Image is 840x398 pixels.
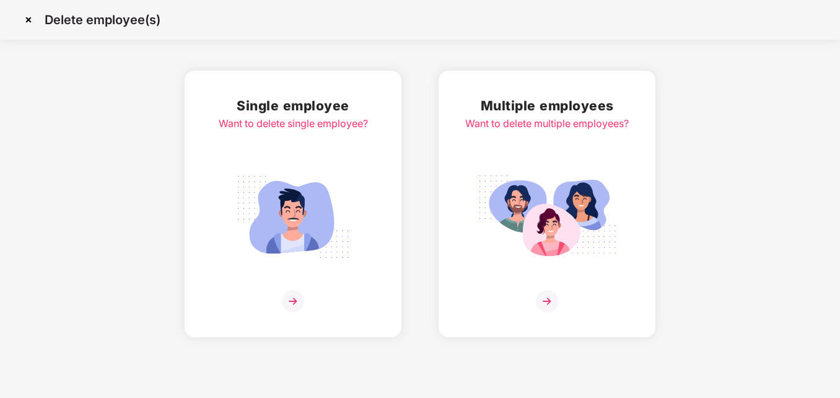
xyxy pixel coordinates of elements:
[219,95,368,116] h2: Single employee
[219,116,368,131] div: Want to delete single employee?
[45,12,160,27] p: Delete employee(s)
[465,95,629,116] h2: Multiple employees
[224,169,362,265] img: svg+xml;base64,PHN2ZyB4bWxucz0iaHR0cDovL3d3dy53My5vcmcvMjAwMC9zdmciIGlkPSJTaW5nbGVfZW1wbG95ZWUiIH...
[536,290,558,312] img: svg+xml;base64,PHN2ZyB4bWxucz0iaHR0cDovL3d3dy53My5vcmcvMjAwMC9zdmciIHdpZHRoPSIzNiIgaGVpZ2h0PSIzNi...
[282,290,304,312] img: svg+xml;base64,PHN2ZyB4bWxucz0iaHR0cDovL3d3dy53My5vcmcvMjAwMC9zdmciIHdpZHRoPSIzNiIgaGVpZ2h0PSIzNi...
[19,10,38,30] img: svg+xml;base64,PHN2ZyBpZD0iQ3Jvc3MtMzJ4MzIiIHhtbG5zPSJodHRwOi8vd3d3LnczLm9yZy8yMDAwL3N2ZyIgd2lkdG...
[478,169,616,265] img: svg+xml;base64,PHN2ZyB4bWxucz0iaHR0cDovL3d3dy53My5vcmcvMjAwMC9zdmciIGlkPSJNdWx0aXBsZV9lbXBsb3llZS...
[465,116,629,131] div: Want to delete multiple employees?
